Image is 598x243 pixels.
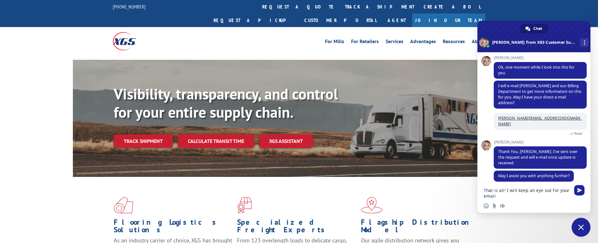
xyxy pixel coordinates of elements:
a: [PHONE_NUMBER] [113,3,145,10]
textarea: Compose your message... [484,188,570,199]
h1: Flooring Logistics Solutions [114,218,232,237]
a: About [472,39,485,46]
a: For Mills [325,39,344,46]
span: I will e-mail [PERSON_NAME] and our Billing Department to get more information on this for you. M... [498,83,581,105]
a: Join Our Team [412,14,485,27]
img: xgs-icon-flagship-distribution-model-red [361,197,383,213]
img: xgs-icon-focused-on-flooring-red [237,197,252,213]
span: Thank You, [PERSON_NAME]. I've sent over the request and will e-mail once update is received. [498,149,578,166]
span: Send a file [492,203,497,208]
a: Agent [381,14,412,27]
span: [PERSON_NAME] [494,56,587,60]
span: Read [574,131,582,136]
a: Resources [443,39,465,46]
a: Calculate transit time [178,134,254,148]
a: Customer Portal [300,14,381,27]
div: Close chat [572,218,590,237]
a: For Retailers [351,39,379,46]
a: Advantages [410,39,436,46]
div: More channels [580,38,589,47]
span: May I assist you with anything further? [498,173,569,178]
img: xgs-icon-total-supply-chain-intelligence-red [114,197,133,213]
a: Services [386,39,403,46]
a: Track shipment [114,134,173,148]
span: Ok, one moment while I look into this for you. [498,65,574,76]
h1: Specialized Freight Experts [237,218,356,237]
a: Request a pickup [209,14,300,27]
span: Insert an emoji [484,203,489,208]
a: [PERSON_NAME][EMAIL_ADDRESS][DOMAIN_NAME] [498,116,582,127]
span: [PERSON_NAME] [494,140,587,144]
b: Visibility, transparency, and control for your entire supply chain. [114,84,338,122]
a: XGS ASSISTANT [259,134,313,148]
span: Send [574,185,584,195]
div: Chat [520,24,548,33]
span: Audio message [500,203,505,208]
span: Chat [533,24,542,33]
h1: Flagship Distribution Model [361,218,480,237]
